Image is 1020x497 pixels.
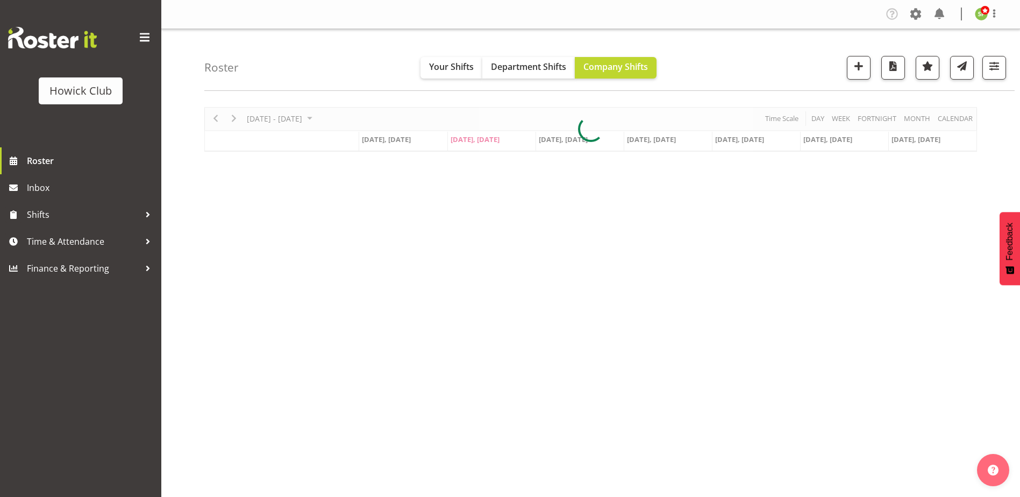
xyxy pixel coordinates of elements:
span: Company Shifts [583,61,648,73]
button: Your Shifts [420,57,482,79]
button: Send a list of all shifts for the selected filtered period to all rostered employees. [950,56,974,80]
button: Download a PDF of the roster according to the set date range. [881,56,905,80]
button: Highlight an important date within the roster. [916,56,939,80]
img: help-xxl-2.png [988,465,998,475]
span: Your Shifts [429,61,474,73]
button: Filter Shifts [982,56,1006,80]
button: Feedback - Show survey [1000,212,1020,285]
span: Finance & Reporting [27,260,140,276]
span: Feedback [1005,223,1015,260]
span: Shifts [27,207,140,223]
span: Department Shifts [491,61,566,73]
button: Department Shifts [482,57,575,79]
span: Time & Attendance [27,233,140,250]
img: steve-flint11301.jpg [975,8,988,20]
button: Company Shifts [575,57,657,79]
h4: Roster [204,61,239,74]
button: Add a new shift [847,56,871,80]
span: Roster [27,153,156,169]
span: Inbox [27,180,156,196]
div: Howick Club [49,83,112,99]
img: Rosterit website logo [8,27,97,48]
